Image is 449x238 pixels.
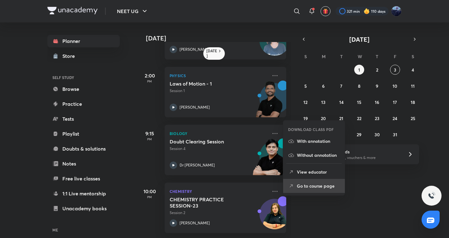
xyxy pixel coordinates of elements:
[47,202,120,215] a: Unacademy books
[411,83,415,89] abbr: October 11, 2025
[358,67,360,73] abbr: October 1, 2025
[170,210,268,216] p: Session 2
[170,196,247,209] h5: CHEMISTRY PRACTICE SESSION-23
[47,128,120,140] a: Playlist
[297,138,340,144] p: With annotation
[428,192,435,199] img: ttu
[322,83,325,89] abbr: October 6, 2025
[304,83,307,89] abbr: October 5, 2025
[47,142,120,155] a: Doubts & solutions
[336,97,346,107] button: October 14, 2025
[412,67,414,73] abbr: October 4, 2025
[47,72,120,83] h6: SELF STUDY
[408,65,418,75] button: October 4, 2025
[180,47,210,52] p: [PERSON_NAME]
[170,188,268,195] p: Chemistry
[374,132,380,138] abbr: October 30, 2025
[390,113,400,123] button: October 24, 2025
[170,72,268,79] p: Physics
[170,88,268,94] p: Session 1
[170,130,268,137] p: Biology
[323,155,400,161] p: Win a laptop, vouchers & more
[411,99,415,105] abbr: October 18, 2025
[301,97,311,107] button: October 12, 2025
[390,65,400,75] button: October 3, 2025
[301,113,311,123] button: October 19, 2025
[376,54,378,59] abbr: Thursday
[137,79,162,83] p: PM
[375,115,379,121] abbr: October 23, 2025
[393,132,397,138] abbr: October 31, 2025
[394,54,396,59] abbr: Friday
[47,98,120,110] a: Practice
[357,115,361,121] abbr: October 22, 2025
[364,8,370,14] img: streak
[318,81,328,91] button: October 6, 2025
[260,29,290,58] img: Avatar
[252,138,286,181] img: unacademy
[297,152,340,158] p: Without annotation
[297,183,340,189] p: Go to course page
[372,97,382,107] button: October 16, 2025
[357,132,361,138] abbr: October 29, 2025
[390,129,400,139] button: October 31, 2025
[137,130,162,137] h5: 9:15
[308,35,410,44] button: [DATE]
[408,81,418,91] button: October 11, 2025
[146,35,292,42] h4: [DATE]
[336,81,346,91] button: October 7, 2025
[323,8,328,14] img: avatar
[47,225,120,235] h6: ME
[354,113,364,123] button: October 22, 2025
[288,127,334,132] h6: DOWNLOAD CLASS PDF
[372,81,382,91] button: October 9, 2025
[318,97,328,107] button: October 13, 2025
[62,52,79,60] div: Store
[47,172,120,185] a: Free live classes
[372,65,382,75] button: October 2, 2025
[260,202,290,232] img: Avatar
[372,113,382,123] button: October 23, 2025
[303,115,308,121] abbr: October 19, 2025
[137,188,162,195] h5: 10:00
[376,83,378,89] abbr: October 9, 2025
[47,83,120,95] a: Browse
[393,99,397,105] abbr: October 17, 2025
[303,99,307,105] abbr: October 12, 2025
[412,54,414,59] abbr: Saturday
[322,54,326,59] abbr: Monday
[376,67,378,73] abbr: October 2, 2025
[252,81,286,124] img: unacademy
[393,115,397,121] abbr: October 24, 2025
[137,72,162,79] h5: 2:00
[321,6,331,16] button: avatar
[358,83,360,89] abbr: October 8, 2025
[354,81,364,91] button: October 8, 2025
[349,35,369,44] span: [DATE]
[408,113,418,123] button: October 25, 2025
[339,99,344,105] abbr: October 14, 2025
[297,169,340,175] p: View educator
[206,49,217,58] h6: [DATE]
[180,220,210,226] p: [PERSON_NAME]
[137,195,162,199] p: PM
[323,148,400,155] h6: Refer friends
[354,129,364,139] button: October 29, 2025
[390,81,400,91] button: October 10, 2025
[354,97,364,107] button: October 15, 2025
[170,146,268,152] p: Session 4
[301,81,311,91] button: October 5, 2025
[321,99,326,105] abbr: October 13, 2025
[170,138,247,145] h5: Doubt Clearing Session
[358,54,362,59] abbr: Wednesday
[113,5,152,17] button: NEET UG
[47,187,120,200] a: 1:1 Live mentorship
[47,7,98,14] img: Company Logo
[336,113,346,123] button: October 21, 2025
[354,65,364,75] button: October 1, 2025
[375,99,379,105] abbr: October 16, 2025
[304,54,307,59] abbr: Sunday
[47,113,120,125] a: Tests
[390,97,400,107] button: October 17, 2025
[321,115,326,121] abbr: October 20, 2025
